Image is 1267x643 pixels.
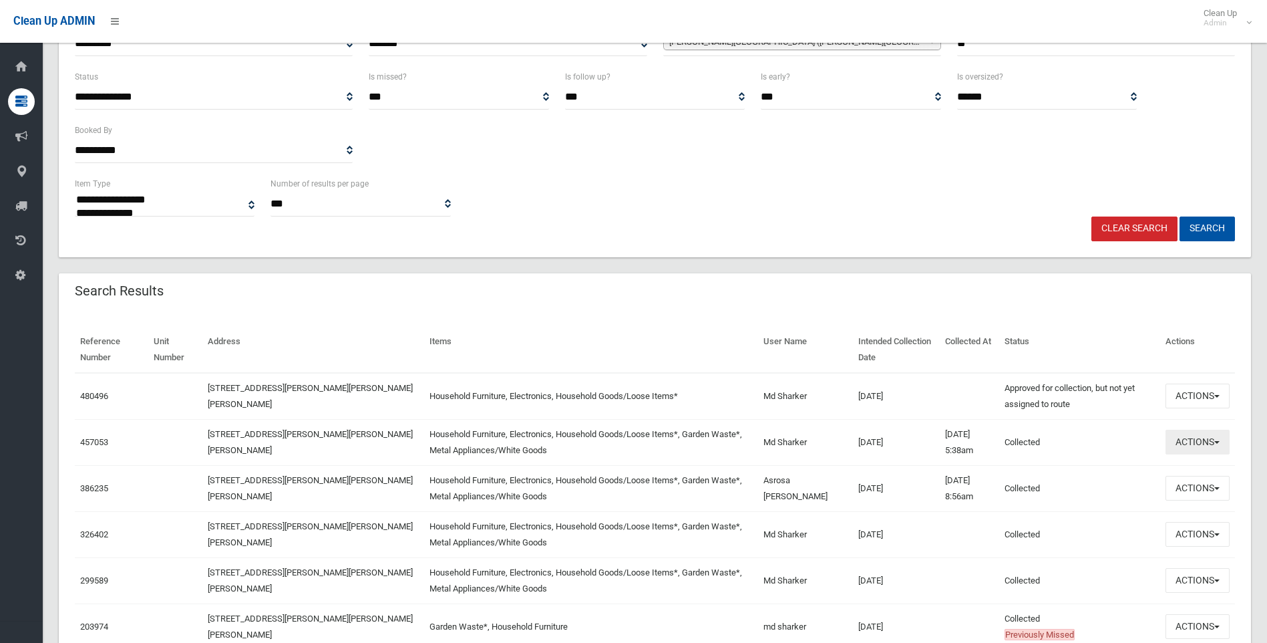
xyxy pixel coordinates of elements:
[1204,18,1237,28] small: Admin
[758,419,853,465] td: Md Sharker
[565,70,610,84] label: Is follow up?
[13,15,95,27] span: Clean Up ADMIN
[59,278,180,304] header: Search Results
[940,327,999,373] th: Collected At
[1005,629,1075,640] span: Previously Missed
[1165,476,1230,501] button: Actions
[1165,522,1230,547] button: Actions
[75,123,112,138] label: Booked By
[1180,217,1235,241] button: Search
[853,373,939,420] td: [DATE]
[75,176,110,191] label: Item Type
[853,465,939,511] td: [DATE]
[758,373,853,420] td: Md Sharker
[424,511,758,557] td: Household Furniture, Electronics, Household Goods/Loose Items*, Garden Waste*, Metal Appliances/W...
[853,557,939,604] td: [DATE]
[80,529,108,539] a: 326402
[1165,384,1230,408] button: Actions
[80,437,108,447] a: 457053
[761,70,790,84] label: Is early?
[999,465,1160,511] td: Collected
[75,70,98,84] label: Status
[758,327,853,373] th: User Name
[208,567,413,594] a: [STREET_ADDRESS][PERSON_NAME][PERSON_NAME][PERSON_NAME]
[75,327,148,373] th: Reference Number
[999,327,1160,373] th: Status
[758,557,853,604] td: Md Sharker
[424,557,758,604] td: Household Furniture, Electronics, Household Goods/Loose Items*, Garden Waste*, Metal Appliances/W...
[853,327,939,373] th: Intended Collection Date
[424,419,758,465] td: Household Furniture, Electronics, Household Goods/Loose Items*, Garden Waste*, Metal Appliances/W...
[940,419,999,465] td: [DATE] 5:38am
[208,383,413,409] a: [STREET_ADDRESS][PERSON_NAME][PERSON_NAME][PERSON_NAME]
[208,475,413,501] a: [STREET_ADDRESS][PERSON_NAME][PERSON_NAME][PERSON_NAME]
[853,419,939,465] td: [DATE]
[424,465,758,511] td: Household Furniture, Electronics, Household Goods/Loose Items*, Garden Waste*, Metal Appliances/W...
[80,622,108,632] a: 203974
[999,557,1160,604] td: Collected
[853,511,939,557] td: [DATE]
[80,575,108,586] a: 299589
[80,391,108,401] a: 480496
[957,70,1003,84] label: Is oversized?
[80,483,108,493] a: 386235
[758,465,853,511] td: Asrosa [PERSON_NAME]
[270,176,369,191] label: Number of results per page
[208,521,413,547] a: [STREET_ADDRESS][PERSON_NAME][PERSON_NAME][PERSON_NAME]
[1197,8,1250,28] span: Clean Up
[1165,430,1230,455] button: Actions
[1160,327,1235,373] th: Actions
[148,327,202,373] th: Unit Number
[999,373,1160,420] td: Approved for collection, but not yet assigned to route
[1165,568,1230,593] button: Actions
[1165,614,1230,639] button: Actions
[1091,217,1178,241] a: Clear Search
[940,465,999,511] td: [DATE] 8:56am
[369,70,407,84] label: Is missed?
[758,511,853,557] td: Md Sharker
[999,419,1160,465] td: Collected
[424,373,758,420] td: Household Furniture, Electronics, Household Goods/Loose Items*
[424,327,758,373] th: Items
[208,614,413,640] a: [STREET_ADDRESS][PERSON_NAME][PERSON_NAME][PERSON_NAME]
[999,511,1160,557] td: Collected
[208,429,413,455] a: [STREET_ADDRESS][PERSON_NAME][PERSON_NAME][PERSON_NAME]
[202,327,425,373] th: Address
